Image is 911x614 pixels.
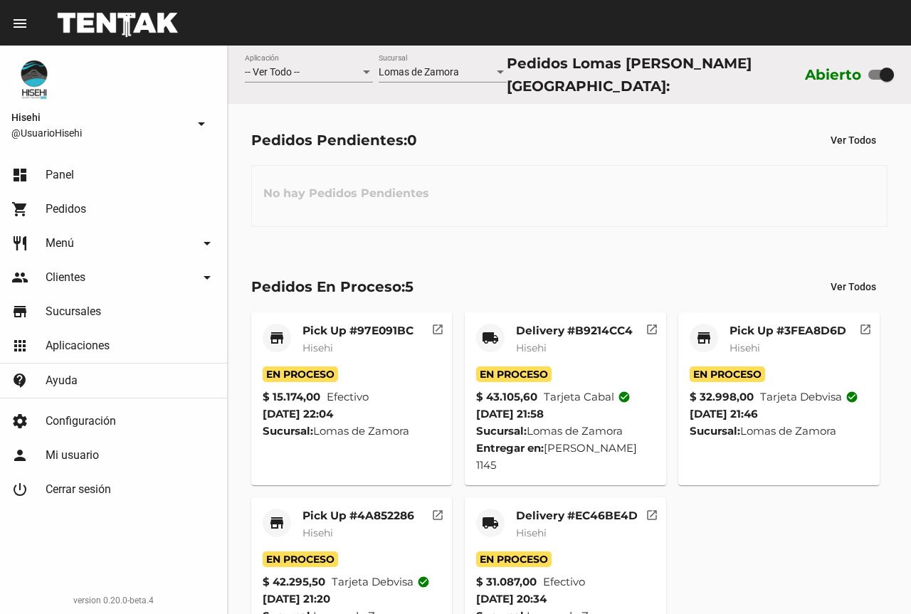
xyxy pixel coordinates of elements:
[476,441,544,455] strong: Entregar en:
[46,202,86,216] span: Pedidos
[516,509,638,523] mat-card-title: Delivery #EC46BE4D
[46,339,110,353] span: Aplicaciones
[263,573,325,591] strong: $ 42.295,50
[730,324,846,338] mat-card-title: Pick Up #3FEA8D6D
[263,407,333,420] span: [DATE] 22:04
[476,424,527,438] strong: Sucursal:
[193,115,210,132] mat-icon: arrow_drop_down
[11,337,28,354] mat-icon: apps
[263,388,320,406] strong: $ 15.174,00
[805,63,862,86] label: Abierto
[516,324,633,338] mat-card-title: Delivery #B9214CC4
[859,321,872,334] mat-icon: open_in_new
[476,388,537,406] strong: $ 43.105,60
[46,236,74,250] span: Menú
[507,52,799,97] div: Pedidos Lomas [PERSON_NAME][GEOGRAPHIC_DATA]:
[516,526,547,539] span: Hisehi
[11,447,28,464] mat-icon: person
[730,342,760,354] span: Hisehi
[11,109,187,126] span: Hisehi
[11,413,28,430] mat-icon: settings
[332,573,430,591] span: Tarjeta debvisa
[302,509,414,523] mat-card-title: Pick Up #4A852286
[46,270,85,285] span: Clientes
[46,168,74,182] span: Panel
[846,391,858,403] mat-icon: check_circle
[695,329,712,346] mat-icon: store
[199,235,216,252] mat-icon: arrow_drop_down
[46,374,78,388] span: Ayuda
[819,127,888,153] button: Ver Todos
[268,514,285,531] mat-icon: store
[251,129,417,152] div: Pedidos Pendientes:
[11,126,187,140] span: @UsuarioHisehi
[646,507,658,519] mat-icon: open_in_new
[379,66,459,78] span: Lomas de Zamora
[268,329,285,346] mat-icon: store
[302,324,414,338] mat-card-title: Pick Up #97E091BC
[476,366,552,382] span: En Proceso
[405,278,414,295] span: 5
[431,507,444,519] mat-icon: open_in_new
[407,132,417,149] span: 0
[263,423,441,440] div: Lomas de Zamora
[851,557,897,600] iframe: chat widget
[819,274,888,300] button: Ver Todos
[543,573,585,591] span: Efectivo
[11,269,28,286] mat-icon: people
[476,592,547,605] span: [DATE] 20:34
[476,423,655,440] div: Lomas de Zamora
[690,388,754,406] strong: $ 32.998,00
[46,305,101,319] span: Sucursales
[11,166,28,184] mat-icon: dashboard
[245,66,300,78] span: -- Ver Todo --
[251,275,414,298] div: Pedidos En Proceso:
[46,448,99,462] span: Mi usuario
[690,366,765,382] span: En Proceso
[302,342,333,354] span: Hisehi
[476,407,544,420] span: [DATE] 21:58
[482,514,499,531] mat-icon: local_shipping
[46,414,116,428] span: Configuración
[690,407,758,420] span: [DATE] 21:46
[831,281,876,292] span: Ver Todos
[417,576,430,588] mat-icon: check_circle
[263,424,313,438] strong: Sucursal:
[11,15,28,32] mat-icon: menu
[11,481,28,498] mat-icon: power_settings_new
[516,342,547,354] span: Hisehi
[302,526,333,539] span: Hisehi
[11,235,28,252] mat-icon: restaurant
[646,321,658,334] mat-icon: open_in_new
[831,134,876,146] span: Ver Todos
[690,424,740,438] strong: Sucursal:
[618,391,631,403] mat-icon: check_circle
[476,573,537,591] strong: $ 31.087,00
[760,388,858,406] span: Tarjeta debvisa
[199,269,216,286] mat-icon: arrow_drop_down
[263,592,330,605] span: [DATE] 21:20
[263,551,338,567] span: En Proceso
[544,388,631,406] span: Tarjeta cabal
[46,482,111,497] span: Cerrar sesión
[690,423,868,440] div: Lomas de Zamora
[327,388,369,406] span: Efectivo
[11,593,216,608] div: version 0.20.0-beta.4
[11,303,28,320] mat-icon: store
[11,57,57,102] img: b10aa081-330c-4927-a74e-08896fa80e0a.jpg
[476,551,552,567] span: En Proceso
[431,321,444,334] mat-icon: open_in_new
[482,329,499,346] mat-icon: local_shipping
[11,201,28,218] mat-icon: shopping_cart
[11,372,28,389] mat-icon: contact_support
[476,440,655,474] div: [PERSON_NAME] 1145
[263,366,338,382] span: En Proceso
[252,172,441,215] h3: No hay Pedidos Pendientes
